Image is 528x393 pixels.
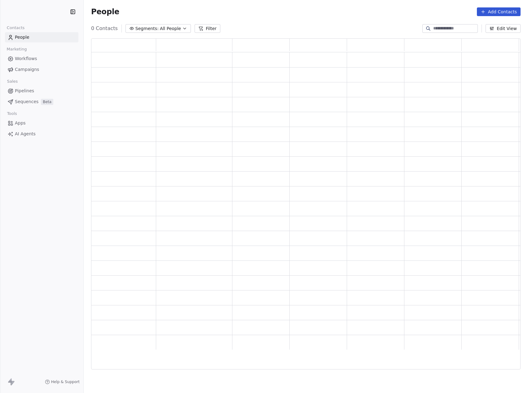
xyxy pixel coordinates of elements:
a: SequencesBeta [5,97,78,107]
a: Workflows [5,54,78,64]
span: Tools [4,109,20,118]
span: Beta [41,99,53,105]
a: Campaigns [5,64,78,75]
span: Sequences [15,98,38,105]
span: Segments: [135,25,159,32]
a: Help & Support [45,379,80,384]
span: Workflows [15,55,37,62]
span: 0 Contacts [91,25,118,32]
span: People [15,34,29,41]
span: Sales [4,77,20,86]
span: Apps [15,120,26,126]
span: Contacts [4,23,27,33]
span: Help & Support [51,379,80,384]
span: People [91,7,119,16]
a: Apps [5,118,78,128]
a: Pipelines [5,86,78,96]
span: Campaigns [15,66,39,73]
span: Pipelines [15,88,34,94]
button: Add Contacts [477,7,521,16]
span: AI Agents [15,131,36,137]
button: Edit View [486,24,521,33]
button: Filter [195,24,220,33]
span: Marketing [4,45,29,54]
a: AI Agents [5,129,78,139]
span: All People [160,25,181,32]
a: People [5,32,78,42]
